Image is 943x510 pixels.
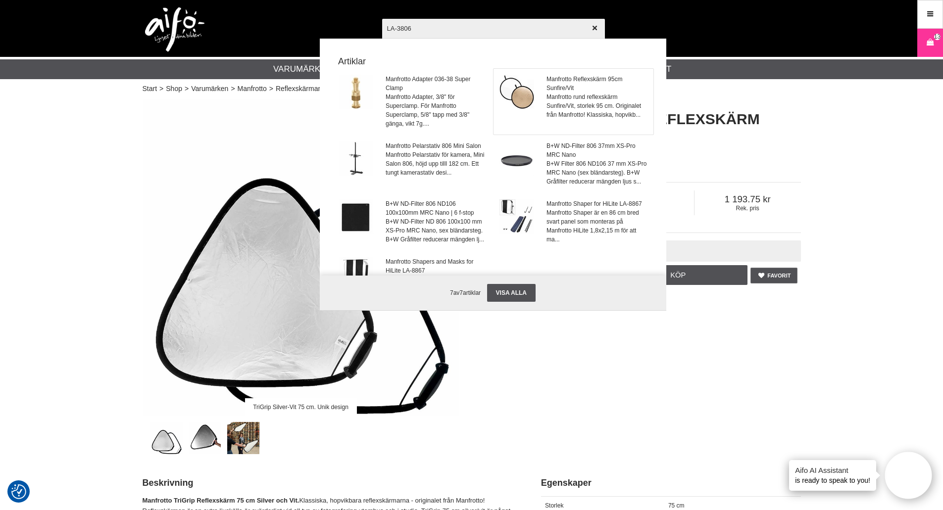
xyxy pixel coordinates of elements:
[546,141,647,159] span: B+W ND-Filter 806 37mm XS-Pro MRC Nano
[339,75,373,109] img: ma036-38-001.jpg
[386,217,486,244] span: B+W ND-Filter ND 806 100x100 mm XS-Pro MRC Nano, sex bländarsteg. B+W Gråfilter reducerar mängden...
[499,75,534,109] img: la3806-reflector-95cm.jpg
[386,75,486,93] span: Manfrotto Adapter 036-38 Super Clamp
[453,289,460,296] span: av
[386,150,486,177] span: Manfrotto Pelarstativ för kamera, Mini Salon 806, höjd upp tilll 182 cm. Ett tungt kamerastativ d...
[386,141,486,150] span: Manfrotto Pelarstativ 806 Mini Salon
[11,484,26,499] img: Revisit consent button
[333,69,493,135] a: Manfrotto Adapter 036-38 Super ClampManfrotto Adapter, 3/8" för Superclamp. För Manfrotto Supercl...
[339,199,373,234] img: bwf-806-100x100-nd-01.jpg
[463,289,481,296] span: artiklar
[386,257,486,275] span: Manfrotto Shapers and Masks for HiLite LA-8867
[339,141,373,176] img: ma-806-001.jpg
[386,93,486,128] span: Manfrotto Adapter, 3/8" för Superclamp. För Manfrotto Superclamp, 5/8" tapp med 3/8" gänga, vikt ...
[332,55,654,68] strong: Artiklar
[934,32,941,41] span: 13
[546,208,647,244] span: Manfrotto Shaper är en 86 cm bred svart panel som monteras på Manfrotto HiLite 1,8x2,15 m för att...
[333,193,493,250] a: B+W ND-Filter 806 ND106 100x100mm MRC Nano | 6 f-stopB+W ND-Filter ND 806 100x100 mm XS-Pro MRC N...
[339,257,373,292] img: la8967-shaper-01.jpg
[11,483,26,501] button: Samtyckesinställningar
[546,199,647,208] span: Manfrotto Shaper for HiLite LA-8867
[499,141,534,176] img: 806mrc-001.jpg
[494,136,653,192] a: B+W ND-Filter 806 37mm XS-Pro MRC NanoB+W Filter 806 ND106 37 mm XS-Pro MRC Nano (sex bländarsteg...
[546,159,647,186] span: B+W Filter 806 ND106 37 mm XS-Pro MRC Nano (sex bländarsteg). B+W Gråfilter reducerar mängden lju...
[333,136,493,192] a: Manfrotto Pelarstativ 806 Mini SalonManfrotto Pelarstativ för kamera, Mini Salon 806, höjd upp ti...
[386,199,486,217] span: B+W ND-Filter 806 ND106 100x100mm MRC Nano | 6 f-stop
[494,69,653,135] a: Manfrotto Reflexskärm 95cm Sunfire/VitManfrotto rund reflexskärm Sunfire/Vit, storlek 95 cm. Orig...
[273,63,332,76] a: Varumärken
[494,193,653,250] a: Manfrotto Shaper for HiLite LA-8867Manfrotto Shaper är en 86 cm bred svart panel som monteras på ...
[487,284,536,302] a: Visa alla
[333,251,493,308] a: Manfrotto Shapers and Masks for HiLite LA-8867Manfrotto Shapers and Masks består av en 86 cm bred...
[918,31,943,54] a: 13
[382,11,605,46] input: Sök produkter ...
[145,7,204,52] img: logo.png
[546,75,647,93] span: Manfrotto Reflexskärm 95cm Sunfire/Vit
[546,93,647,119] span: Manfrotto rund reflexskärm Sunfire/Vit, storlek 95 cm. Originalet från Manfrotto! Klassiska, hopv...
[450,289,453,296] span: 7
[499,199,534,234] img: la8968-hilite-shaper-001.jpg
[459,289,463,296] span: 7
